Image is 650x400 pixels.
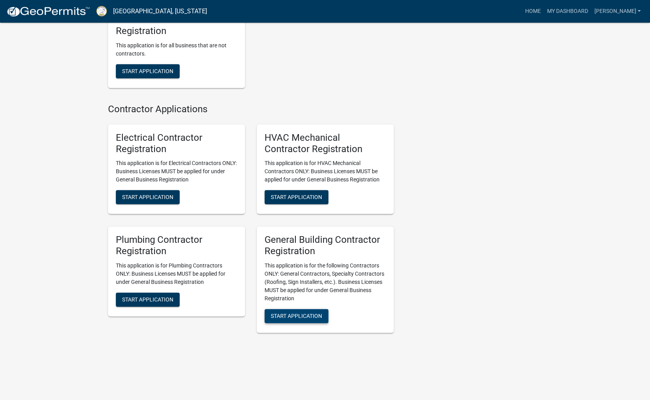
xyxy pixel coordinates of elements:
[108,104,394,115] h4: Contractor Applications
[265,190,328,204] button: Start Application
[265,309,328,323] button: Start Application
[116,262,237,286] p: This application is for Plumbing Contractors ONLY: Business Licenses MUST be applied for under Ge...
[116,14,237,37] h5: General Business Registration
[116,190,180,204] button: Start Application
[108,104,394,339] wm-workflow-list-section: Contractor Applications
[522,4,544,19] a: Home
[544,4,591,19] a: My Dashboard
[122,296,173,303] span: Start Application
[265,159,386,184] p: This application is for HVAC Mechanical Contractors ONLY: Business Licenses MUST be applied for u...
[122,194,173,200] span: Start Application
[116,292,180,307] button: Start Application
[271,313,322,319] span: Start Application
[116,159,237,184] p: This application is for Electrical Contractors ONLY: Business Licenses MUST be applied for under ...
[591,4,644,19] a: [PERSON_NAME]
[116,41,237,58] p: This application is for all business that are not contractors.
[271,194,322,200] span: Start Application
[116,234,237,257] h5: Plumbing Contractor Registration
[122,68,173,74] span: Start Application
[96,6,107,16] img: Putnam County, Georgia
[116,132,237,155] h5: Electrical Contractor Registration
[116,64,180,78] button: Start Application
[265,234,386,257] h5: General Building Contractor Registration
[265,262,386,303] p: This application is for the following Contractors ONLY: General Contractors, Specialty Contractor...
[113,5,207,18] a: [GEOGRAPHIC_DATA], [US_STATE]
[265,132,386,155] h5: HVAC Mechanical Contractor Registration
